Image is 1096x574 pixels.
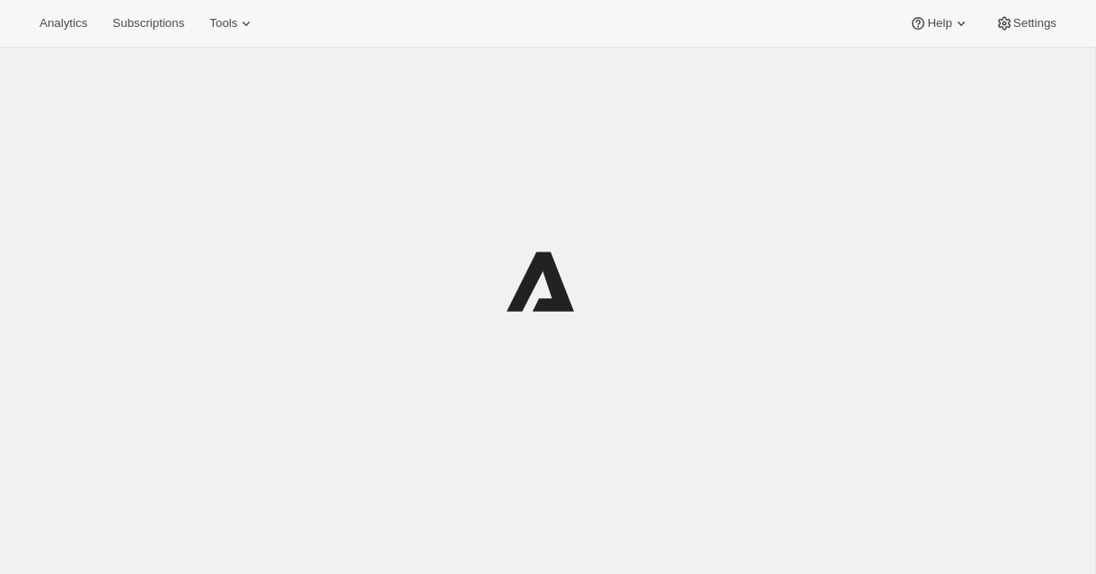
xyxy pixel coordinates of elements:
button: Analytics [29,11,98,36]
button: Settings [985,11,1067,36]
span: Help [927,16,951,31]
button: Help [898,11,980,36]
button: Subscriptions [102,11,195,36]
span: Settings [1013,16,1056,31]
span: Tools [209,16,237,31]
span: Subscriptions [112,16,184,31]
button: Tools [199,11,266,36]
span: Analytics [40,16,87,31]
